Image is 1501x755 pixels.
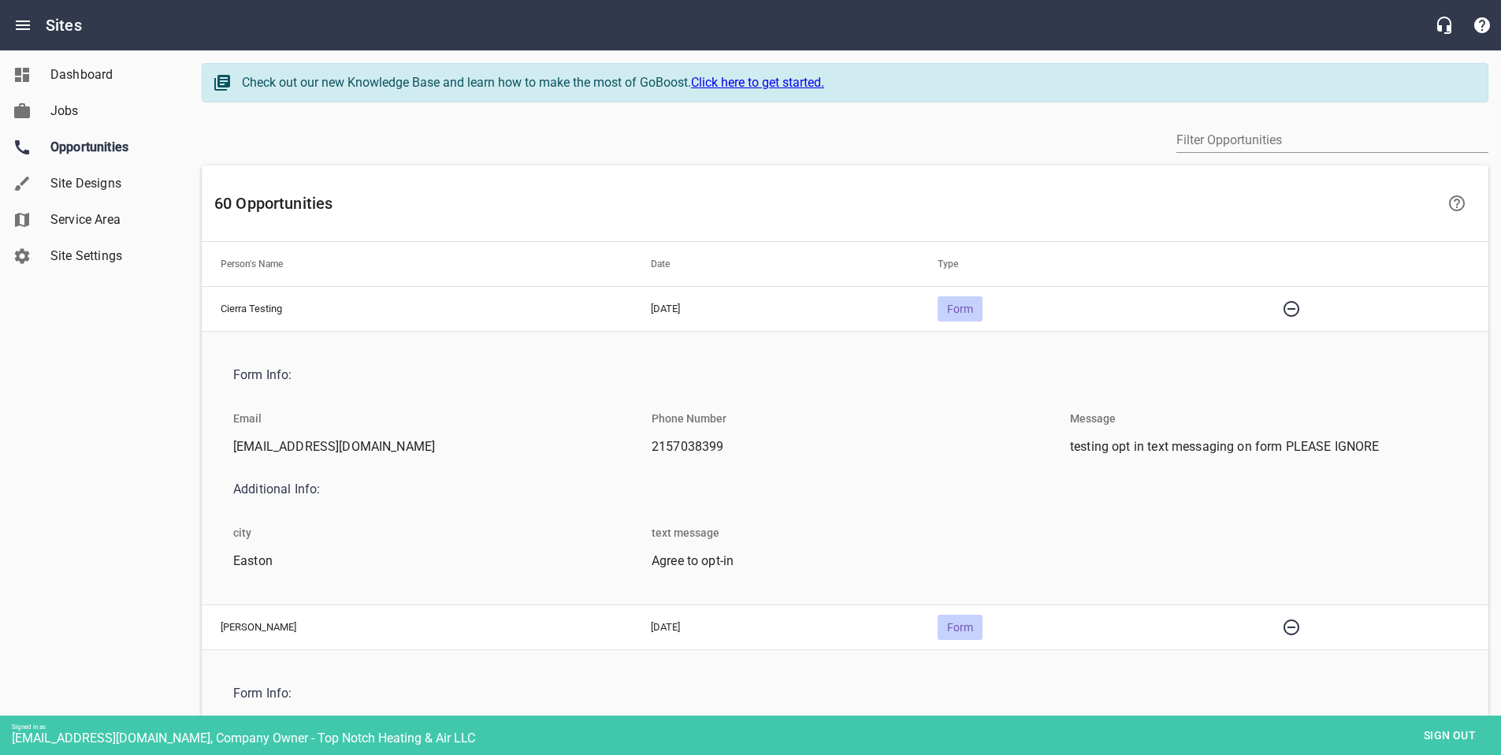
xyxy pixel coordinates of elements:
[938,621,983,634] span: Form
[202,604,632,649] td: [PERSON_NAME]
[652,552,1026,571] span: Agree to opt-in
[50,102,170,121] span: Jobs
[233,366,1444,385] span: Form Info:
[632,286,918,331] td: [DATE]
[50,210,170,229] span: Service Area
[1057,400,1128,437] li: Message
[12,731,1501,746] div: [EMAIL_ADDRESS][DOMAIN_NAME], Company Owner - Top Notch Heating & Air LLC
[50,138,170,157] span: Opportunities
[938,296,983,322] div: Form
[50,247,170,266] span: Site Settings
[938,615,983,640] div: Form
[1438,184,1476,222] a: Learn more about your Opportunities
[1425,6,1463,44] button: Live Chat
[202,242,632,286] th: Person's Name
[12,723,1501,731] div: Signed in as
[632,242,918,286] th: Date
[46,13,82,38] h6: Sites
[50,174,170,193] span: Site Designs
[233,480,1444,499] span: Additional Info:
[652,437,1026,456] span: 2157038399
[938,303,983,315] span: Form
[1417,726,1483,746] span: Sign out
[632,604,918,649] td: [DATE]
[221,400,274,437] li: Email
[639,400,739,437] li: Phone Number
[242,73,1472,92] div: Check out our new Knowledge Base and learn how to make the most of GoBoost.
[691,75,824,90] a: Click here to get started.
[50,65,170,84] span: Dashboard
[919,242,1254,286] th: Type
[233,552,607,571] span: Easton
[639,514,732,552] li: text message
[202,286,632,331] td: Cierra Testing
[214,191,1435,216] h6: 60 Opportunities
[1410,721,1489,750] button: Sign out
[221,514,264,552] li: city
[1070,437,1444,456] span: testing opt in text messaging on form PLEASE IGNORE
[233,684,1444,703] span: Form Info:
[233,437,607,456] span: [EMAIL_ADDRESS][DOMAIN_NAME]
[4,6,42,44] button: Open drawer
[1463,6,1501,44] button: Support Portal
[1176,128,1488,153] input: Filter by author or content.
